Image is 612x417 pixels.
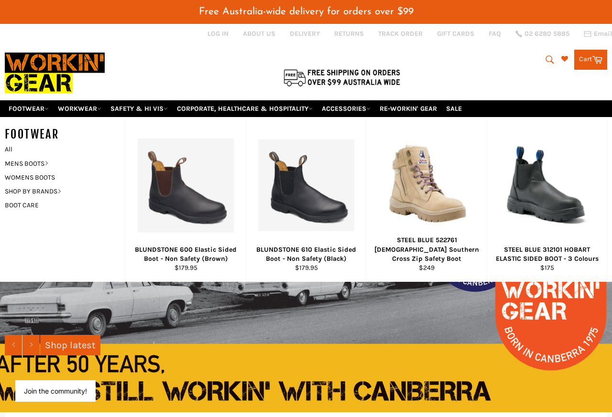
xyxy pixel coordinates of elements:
[5,46,105,100] img: Workin Gear leaders in Workwear, Safety Boots, PPE, Uniforms. Australia's No.1 in Workwear
[379,137,475,233] img: STEEL BLUE 522761 Ladies Southern Cross Zip Safety Boot - Workin Gear
[5,100,53,117] a: FOOTWEAR
[378,29,423,38] a: TRACK ORDER
[489,29,501,38] a: FAQ
[40,335,100,355] a: Shop latest
[373,235,481,263] div: STEEL BLUE 522761 [DEMOGRAPHIC_DATA] Southern Cross Zip Safety Boot
[493,245,601,264] div: STEEL BLUE 312101 HOBART ELASTIC SIDED BOOT - 3 Colours
[499,143,595,228] img: STEEL BLUE 312101 HOBART ELASTIC SIDED BOOT - Workin' Gear
[594,31,612,37] span: Email
[199,7,414,17] span: Free Australia-wide delivery for orders over $99
[376,100,441,117] a: RE-WORKIN' GEAR
[437,29,474,38] a: GIFT CARDS
[208,30,229,38] a: Log in
[525,31,569,37] span: 02 6280 5885
[107,100,172,117] a: SAFETY & HI VIS
[282,67,402,87] img: Flat $9.95 shipping Australia wide
[366,117,487,282] a: STEEL BLUE 522761 Ladies Southern Cross Zip Safety Boot - Workin Gear STEEL BLUE 522761 [DEMOGRAP...
[373,263,481,272] div: $249
[334,29,364,38] a: RETURNS
[258,139,354,231] img: BLUNDSTONE 610 Elastic Sided Boot - Non Safety - Workin Gear
[487,117,607,282] a: STEEL BLUE 312101 HOBART ELASTIC SIDED BOOT - Workin' Gear STEEL BLUE 312101 HOBART ELASTIC SIDED...
[442,100,466,117] a: SALE
[132,245,240,264] div: BLUNDSTONE 600 Elastic Sided Boot - Non Safety (Brown)
[246,117,366,282] a: BLUNDSTONE 610 Elastic Sided Boot - Non Safety - Workin Gear BLUNDSTONE 610 Elastic Sided Boot - ...
[584,30,612,38] a: Email
[125,117,246,282] a: BLUNDSTONE 600 Elastic Sided Boot - Non Safety (Brown) - Workin Gear BLUNDSTONE 600 Elastic Sided...
[493,263,601,272] div: $175
[24,387,87,395] button: Join the community!
[252,245,361,264] div: BLUNDSTONE 610 Elastic Sided Boot - Non Safety (Black)
[574,50,607,70] a: Cart
[243,29,275,38] a: ABOUT US
[54,100,105,117] a: WORKWEAR
[318,100,374,117] a: ACCESSORIES
[290,29,320,38] a: DELIVERY
[5,127,125,142] h5: FOOTWEAR
[132,263,240,272] div: $179.95
[138,138,234,232] img: BLUNDSTONE 600 Elastic Sided Boot - Non Safety (Brown) - Workin Gear
[515,31,569,37] a: 02 6280 5885
[173,100,317,117] a: CORPORATE, HEALTHCARE & HOSPITALITY
[252,263,361,272] div: $179.95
